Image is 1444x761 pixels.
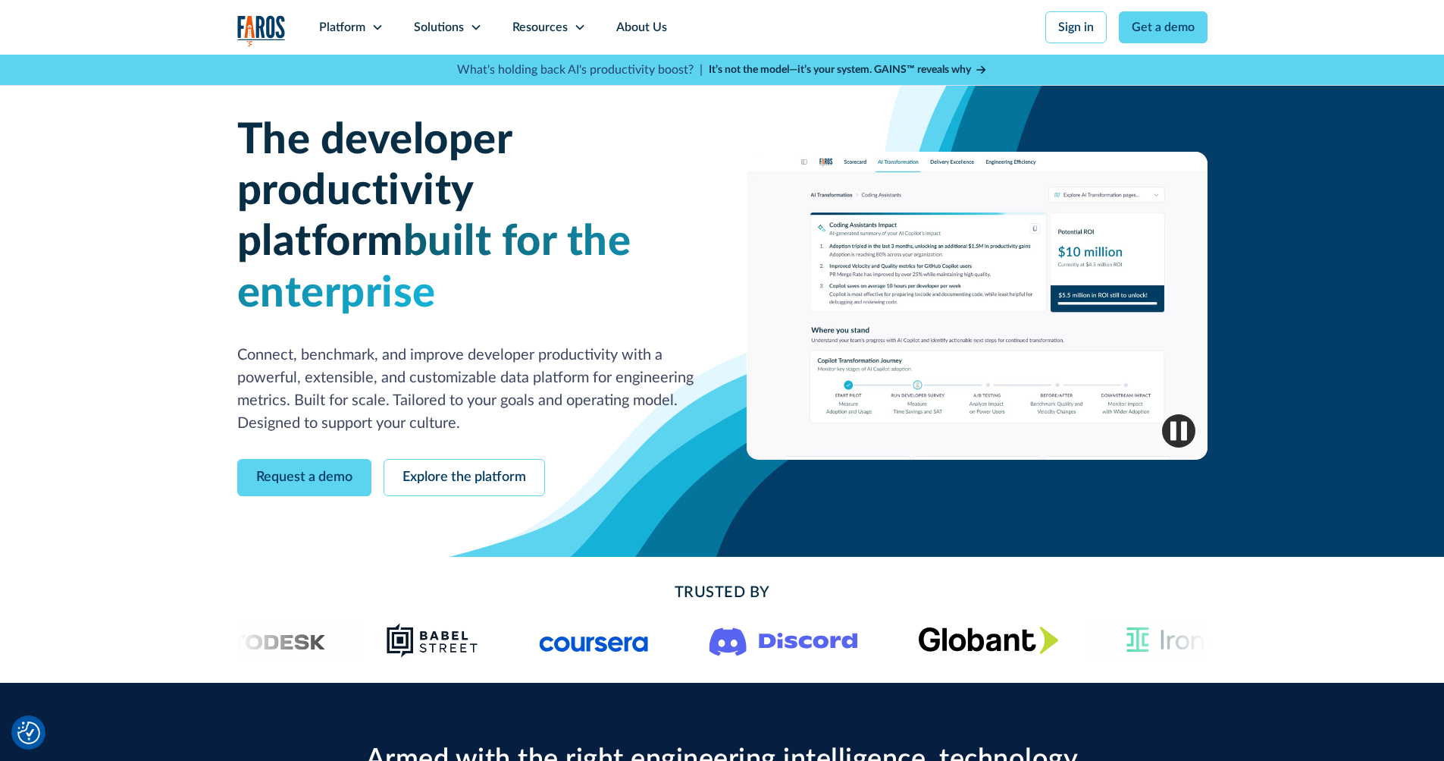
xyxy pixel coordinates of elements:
[1045,11,1107,43] a: Sign in
[359,581,1086,604] h2: Trusted By
[709,624,858,656] img: Logo of the communication platform Discord.
[457,61,703,79] p: What's holding back AI's productivity boost? |
[709,62,988,78] a: It’s not the model—it’s your system. GAINS™ reveals why
[384,459,545,496] a: Explore the platform
[319,18,365,36] div: Platform
[1162,414,1195,448] img: Pause video
[1119,11,1208,43] a: Get a demo
[237,115,698,319] h1: The developer productivity platform
[237,15,286,46] img: Logo of the analytics and reporting company Faros.
[237,344,698,435] p: Connect, benchmark, and improve developer productivity with a powerful, extensible, and customiza...
[17,722,40,744] button: Cookie Settings
[512,18,568,36] div: Resources
[540,628,649,653] img: Logo of the online learning platform Coursera.
[919,626,1059,654] img: Globant's logo
[237,221,631,314] span: built for the enterprise
[414,18,464,36] div: Solutions
[237,459,371,496] a: Request a demo
[386,622,479,659] img: Babel Street logo png
[17,722,40,744] img: Revisit consent button
[709,64,971,75] strong: It’s not the model—it’s your system. GAINS™ reveals why
[237,15,286,46] a: home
